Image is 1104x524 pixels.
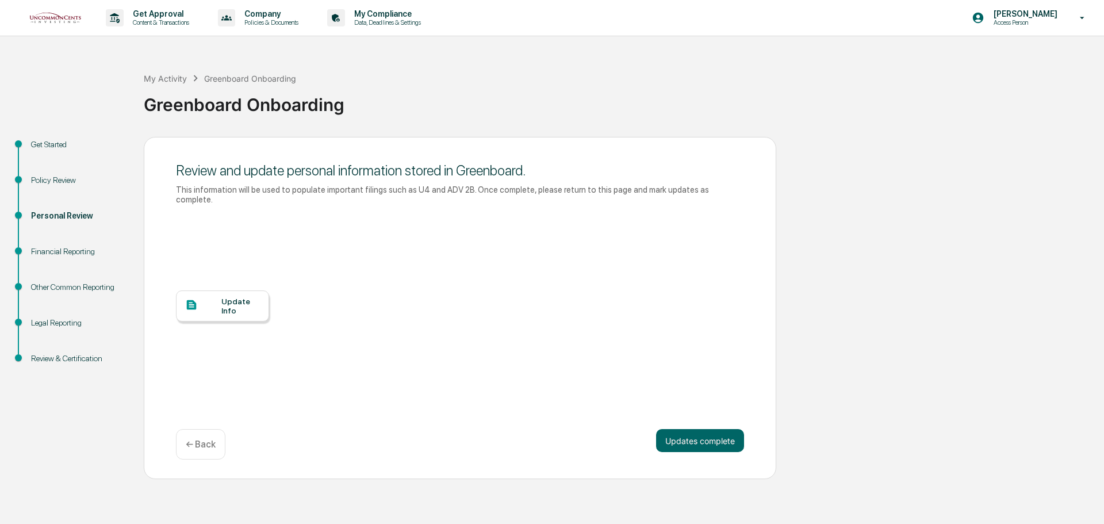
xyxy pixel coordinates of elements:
div: This information will be used to populate important filings such as U4 and ADV 2B. Once complete,... [176,185,744,204]
p: Company [235,9,304,18]
p: Policies & Documents [235,18,304,26]
p: Content & Transactions [124,18,195,26]
p: Access Person [984,18,1063,26]
p: Get Approval [124,9,195,18]
div: Review & Certification [31,353,125,365]
div: Get Started [31,139,125,151]
div: Review and update personal information stored in Greenboard. [176,162,744,179]
p: My Compliance [345,9,427,18]
div: Financial Reporting [31,246,125,258]
div: Policy Review [31,174,125,186]
p: [PERSON_NAME] [984,9,1063,18]
div: Update Info [221,297,260,315]
div: Legal Reporting [31,317,125,329]
div: My Activity [144,74,187,83]
div: Personal Review [31,210,125,222]
p: Data, Deadlines & Settings [345,18,427,26]
iframe: Open customer support [1067,486,1098,517]
div: Greenboard Onboarding [204,74,296,83]
div: Greenboard Onboarding [144,85,1098,115]
img: logo [28,11,83,25]
button: Updates complete [656,429,744,452]
p: ← Back [186,439,216,450]
div: Other Common Reporting [31,281,125,293]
